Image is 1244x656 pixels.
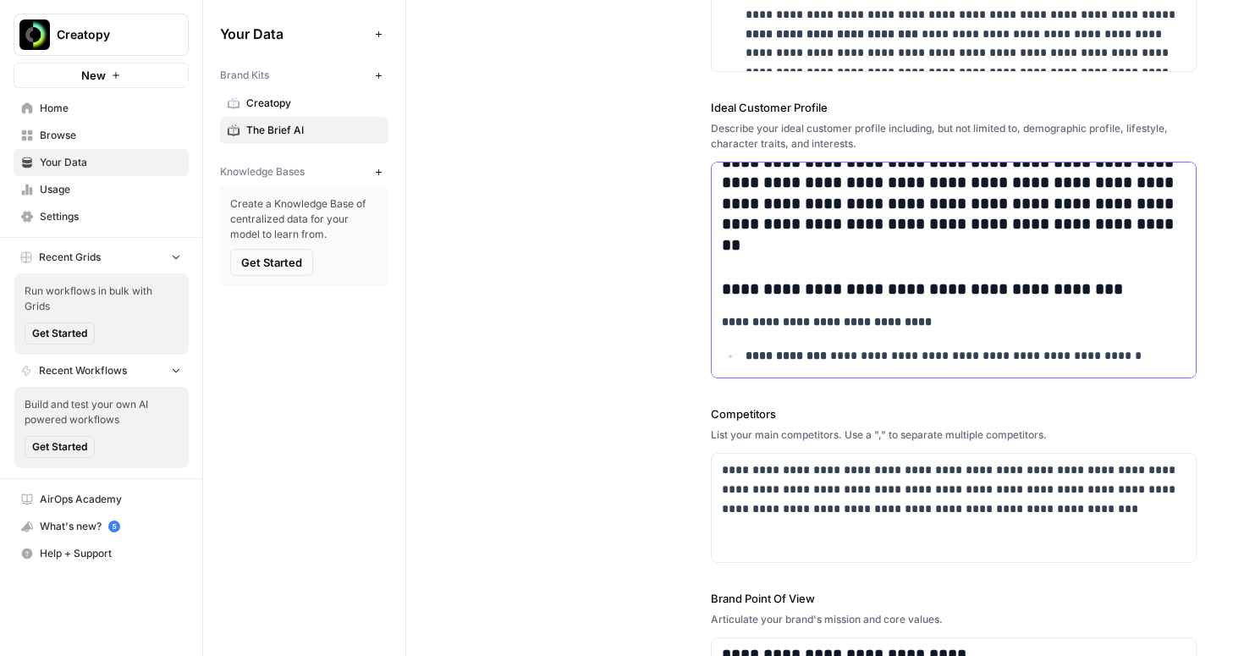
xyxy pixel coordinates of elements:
[230,196,378,242] span: Create a Knowledge Base of centralized data for your model to learn from.
[40,101,181,116] span: Home
[711,121,1197,152] div: Describe your ideal customer profile including, but not limited to, demographic profile, lifestyl...
[711,405,1197,422] label: Competitors
[25,322,95,345] button: Get Started
[711,612,1197,627] div: Articulate your brand's mission and core values.
[220,24,368,44] span: Your Data
[14,513,189,540] button: What's new? 5
[711,590,1197,607] label: Brand Point Of View
[112,522,116,531] text: 5
[14,514,188,539] div: What's new?
[711,99,1197,116] label: Ideal Customer Profile
[220,90,388,117] a: Creatopy
[25,284,179,314] span: Run workflows in bulk with Grids
[25,436,95,458] button: Get Started
[711,427,1197,443] div: List your main competitors. Use a "," to separate multiple competitors.
[14,122,189,149] a: Browse
[40,182,181,197] span: Usage
[14,540,189,567] button: Help + Support
[14,358,189,383] button: Recent Workflows
[14,63,189,88] button: New
[241,254,302,271] span: Get Started
[40,492,181,507] span: AirOps Academy
[81,67,106,84] span: New
[19,19,50,50] img: Creatopy Logo
[246,96,381,111] span: Creatopy
[39,363,127,378] span: Recent Workflows
[220,68,269,83] span: Brand Kits
[14,176,189,203] a: Usage
[32,326,87,341] span: Get Started
[25,397,179,427] span: Build and test your own AI powered workflows
[14,203,189,230] a: Settings
[40,209,181,224] span: Settings
[32,439,87,455] span: Get Started
[246,123,381,138] span: The Brief AI
[108,521,120,532] a: 5
[40,546,181,561] span: Help + Support
[14,14,189,56] button: Workspace: Creatopy
[14,245,189,270] button: Recent Grids
[40,128,181,143] span: Browse
[230,249,313,276] button: Get Started
[220,117,388,144] a: The Brief AI
[39,250,101,265] span: Recent Grids
[14,486,189,513] a: AirOps Academy
[14,149,189,176] a: Your Data
[40,155,181,170] span: Your Data
[14,95,189,122] a: Home
[57,26,159,43] span: Creatopy
[220,164,305,179] span: Knowledge Bases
